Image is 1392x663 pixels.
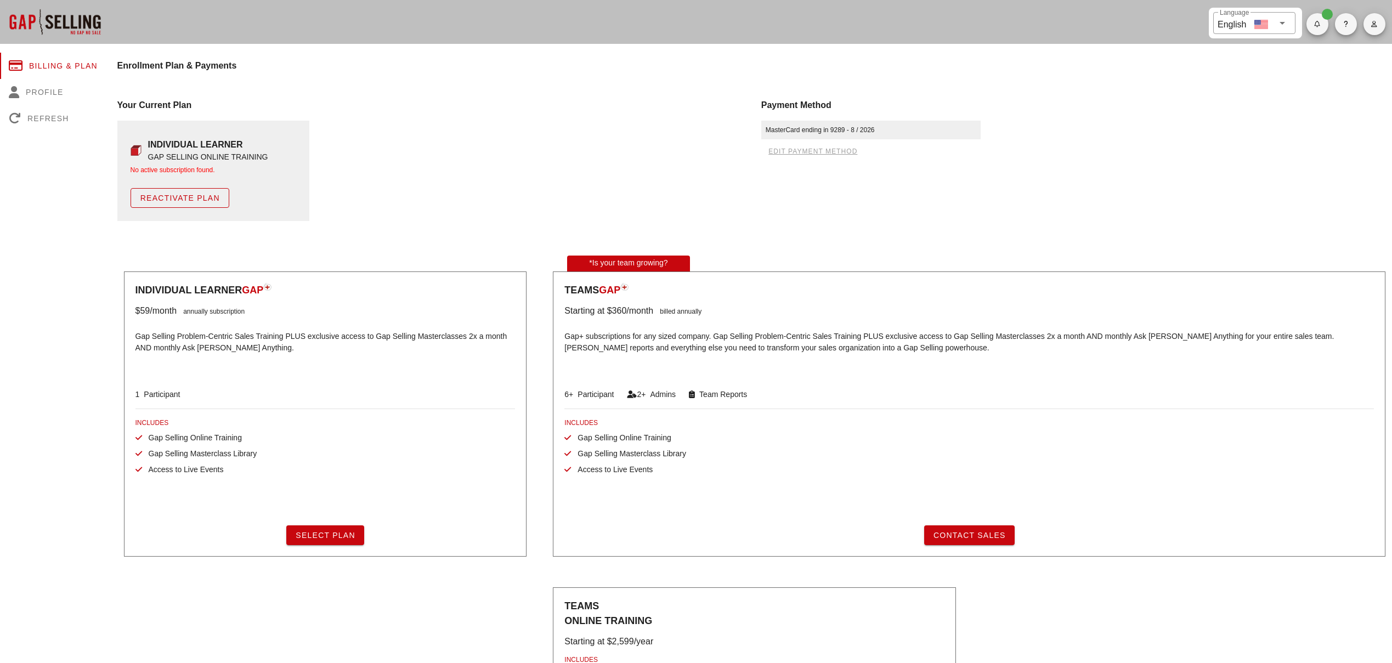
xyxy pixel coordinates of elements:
[263,283,271,291] img: plan-icon
[564,283,1374,298] div: Teams
[135,304,150,318] div: $59
[131,165,296,175] div: No active subscription found.
[564,304,626,318] div: Starting at $360
[1220,9,1249,17] label: Language
[564,599,944,628] div: Teams
[117,99,748,112] div: Your Current Plan
[564,418,1374,428] div: INCLUDES
[135,283,516,298] div: Individual Learner
[924,525,1015,545] button: Contact Sales
[571,465,653,474] span: Access to Live Events
[564,635,633,648] div: Starting at $2,599
[142,449,257,458] span: Gap Selling Masterclass Library
[564,324,1374,373] p: Gap+ subscriptions for any sized company. Gap Selling Problem-Centric Sales Training PLUS exclusi...
[177,304,245,318] div: annually subscription
[620,283,629,291] img: plan-icon
[634,635,654,648] div: /year
[626,304,653,318] div: /month
[148,140,243,149] strong: INDIVIDUAL LEARNER
[571,449,686,458] span: Gap Selling Masterclass Library
[286,525,364,545] button: Select Plan
[242,285,263,296] span: GAP
[933,531,1006,540] span: Contact Sales
[761,99,1392,112] div: Payment Method
[567,256,689,271] div: *Is your team growing?
[142,465,224,474] span: Access to Live Events
[150,304,177,318] div: /month
[695,390,747,399] span: Team Reports
[148,151,268,163] div: GAP SELLING ONLINE TRAINING
[573,390,614,399] span: Participant
[135,324,516,373] p: Gap Selling Problem-Centric Sales Training PLUS exclusive access to Gap Selling Masterclasses 2x ...
[135,390,140,399] span: 1
[599,285,620,296] span: GAP
[761,121,981,139] div: MasterCard ending in 9289 - 8 / 2026
[571,433,671,442] span: Gap Selling Online Training
[140,194,220,202] span: Reactivate Plan
[768,148,857,155] span: edit payment method
[135,418,516,428] div: INCLUDES
[1218,15,1246,31] div: English
[564,614,944,628] div: ONLINE TRAINING
[131,188,229,208] button: Reactivate Plan
[1213,12,1295,34] div: LanguageEnglish
[564,390,573,399] span: 6+
[139,390,180,399] span: Participant
[761,144,864,159] button: edit payment method
[1322,9,1333,20] span: Badge
[295,531,355,540] span: Select Plan
[653,304,701,318] div: billed annually
[637,390,646,399] span: 2+
[142,433,242,442] span: Gap Selling Online Training
[646,390,676,399] span: Admins
[131,145,142,156] img: question-bullet-actve.png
